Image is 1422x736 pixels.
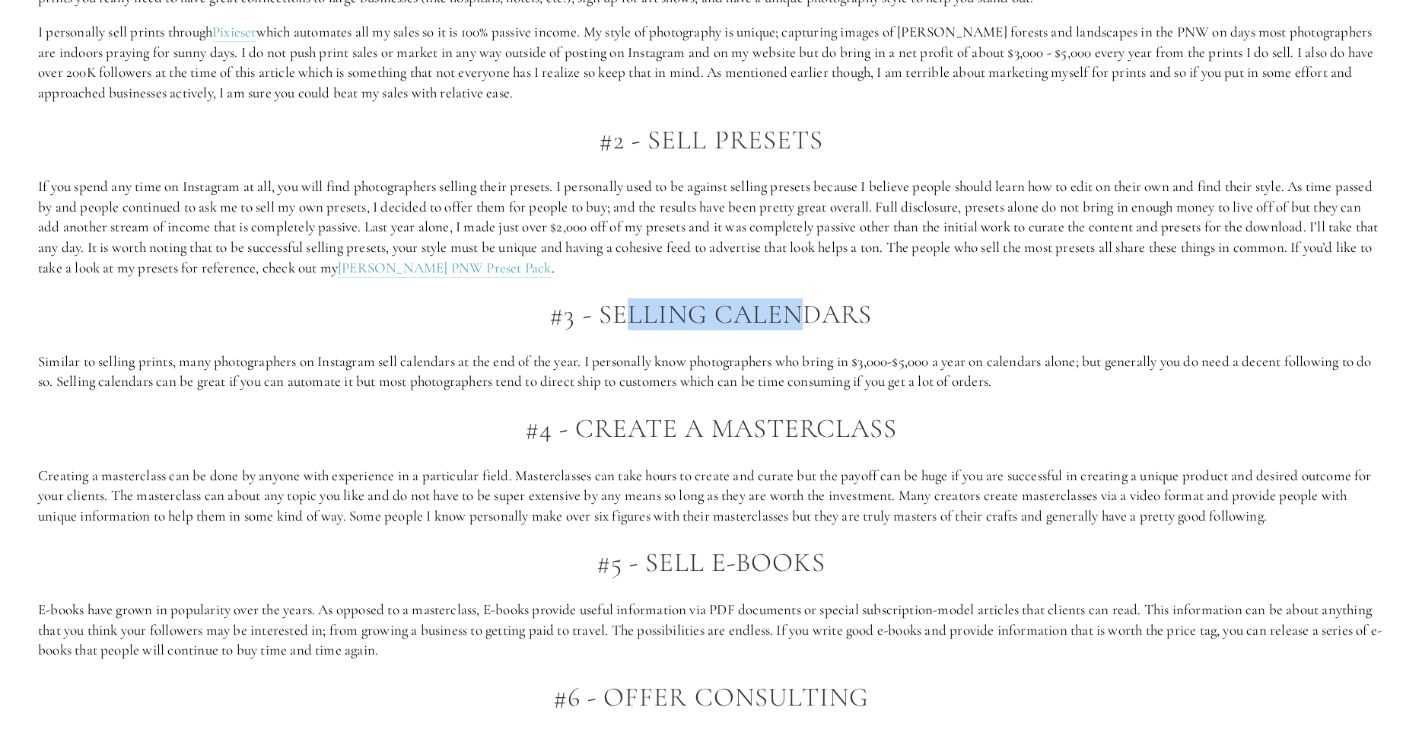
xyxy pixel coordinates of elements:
[38,177,1384,278] p: If you spend any time on Instagram at all, you will find photographers selling their presets. I p...
[38,548,1384,578] h2: #5 - SELL E-Books
[38,466,1384,527] p: Creating a masterclass can be done by anyone with experience in a particular field. Masterclasses...
[38,126,1384,155] h2: #2 - Sell Presets
[38,414,1384,444] h2: #4 - Create a Masterclass
[338,259,552,278] a: [PERSON_NAME] PNW Preset Pack
[38,600,1384,661] p: E-books have grown in popularity over the years. As opposed to a masterclass, E-books provide use...
[38,352,1384,392] p: Similar to selling prints, many photographers on Instagram sell calendars at the end of the year....
[38,683,1384,712] h2: #6 - Offer Consulting
[38,300,1384,330] h2: #3 - Selling Calendars
[212,23,256,42] a: Pixieset
[38,22,1384,103] p: I personally sell prints through which automates all my sales so it is 100% passive income. My st...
